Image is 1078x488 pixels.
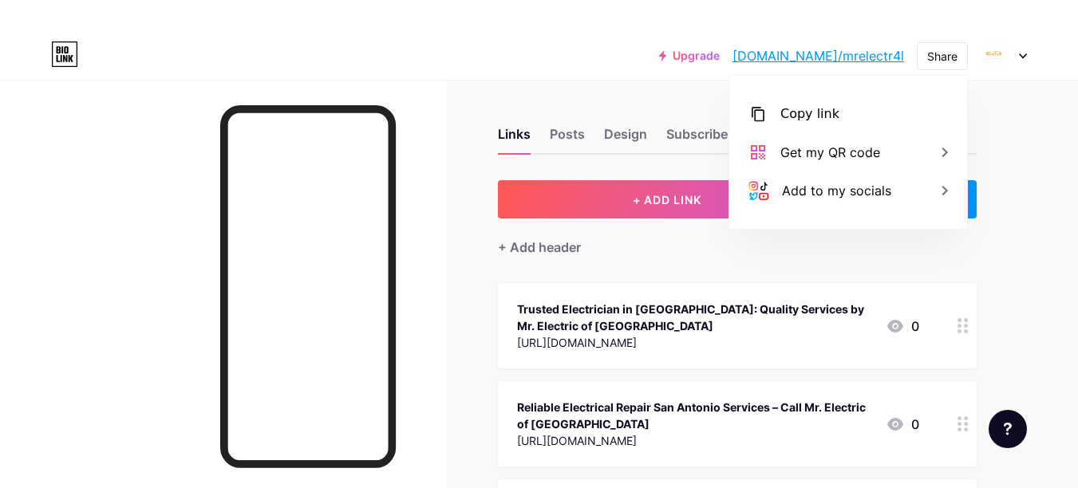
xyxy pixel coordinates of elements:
[886,415,919,434] div: 0
[780,104,839,124] div: Copy link
[666,124,740,153] div: Subscribers
[517,399,873,432] div: Reliable Electrical Repair San Antonio Services – Call Mr. Electric of [GEOGRAPHIC_DATA]
[498,238,581,257] div: + Add header
[659,49,720,62] a: Upgrade
[886,317,919,336] div: 0
[980,41,1010,71] img: Mr. Electric of San Antonio
[604,124,647,153] div: Design
[782,181,891,200] div: Add to my socials
[498,180,837,218] button: + ADD LINK
[550,124,585,153] div: Posts
[732,46,904,65] a: [DOMAIN_NAME]/mrelectr4l
[517,432,873,449] div: [URL][DOMAIN_NAME]
[517,334,873,351] div: [URL][DOMAIN_NAME]
[927,48,958,65] div: Share
[498,124,531,153] div: Links
[517,301,873,334] div: Trusted Electrician in [GEOGRAPHIC_DATA]: Quality Services by Mr. Electric of [GEOGRAPHIC_DATA]
[780,143,880,162] div: Get my QR code
[633,193,701,207] span: + ADD LINK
